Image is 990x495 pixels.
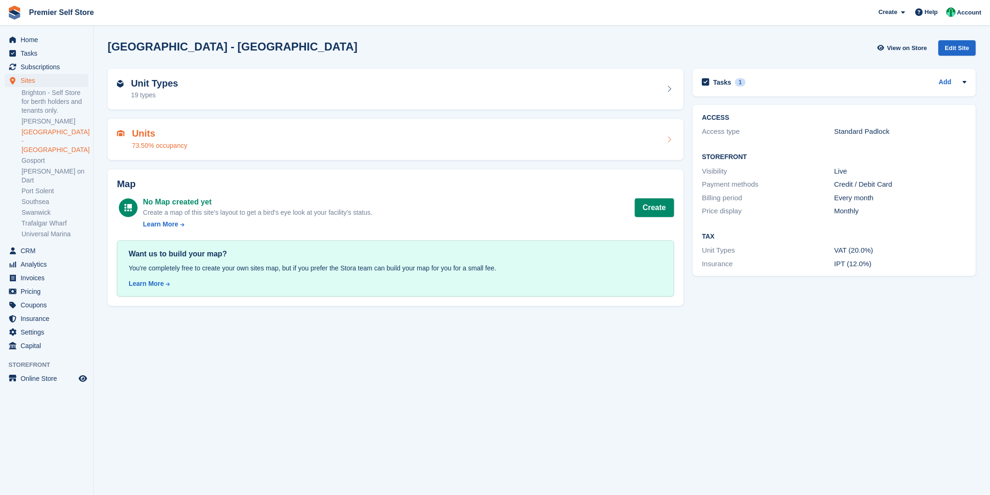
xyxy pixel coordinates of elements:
[702,259,835,269] div: Insurance
[5,74,88,87] a: menu
[702,233,967,240] h2: Tax
[21,372,77,385] span: Online Store
[702,114,967,122] h2: ACCESS
[7,6,22,20] img: stora-icon-8386f47178a22dfd0bd8f6a31ec36ba5ce8667c1dd55bd0f319d3a0aa187defe.svg
[143,219,178,229] div: Learn More
[939,40,976,56] div: Edit Site
[5,372,88,385] a: menu
[5,258,88,271] a: menu
[702,179,835,190] div: Payment methods
[834,179,967,190] div: Credit / Debit Card
[5,47,88,60] a: menu
[21,244,77,257] span: CRM
[702,245,835,256] div: Unit Types
[5,33,88,46] a: menu
[21,285,77,298] span: Pricing
[117,179,674,189] h2: Map
[939,40,976,59] a: Edit Site
[5,244,88,257] a: menu
[834,259,967,269] div: IPT (12.0%)
[21,271,77,284] span: Invoices
[834,166,967,177] div: Live
[21,312,77,325] span: Insurance
[22,117,88,126] a: [PERSON_NAME]
[124,204,132,211] img: map-icn-white-8b231986280072e83805622d3debb4903e2986e43859118e7b4002611c8ef794.svg
[21,74,77,87] span: Sites
[21,258,77,271] span: Analytics
[939,77,952,88] a: Add
[117,130,124,137] img: unit-icn-7be61d7bf1b0ce9d3e12c5938cc71ed9869f7b940bace4675aadf7bd6d80202e.svg
[131,78,178,89] h2: Unit Types
[21,60,77,73] span: Subscriptions
[22,208,88,217] a: Swanwick
[132,128,187,139] h2: Units
[702,153,967,161] h2: Storefront
[635,198,674,217] button: Create
[8,360,93,370] span: Storefront
[129,263,662,273] div: You're completely free to create your own sites map, but if you prefer the Stora team can build y...
[77,373,88,384] a: Preview store
[946,7,956,17] img: Peter Pring
[5,312,88,325] a: menu
[22,167,88,185] a: [PERSON_NAME] on Dart
[702,166,835,177] div: Visibility
[21,33,77,46] span: Home
[22,88,88,115] a: Brighton - Self Store for berth holders and tenants only.
[129,279,662,289] a: Learn More
[702,193,835,204] div: Billing period
[5,326,88,339] a: menu
[22,128,88,154] a: [GEOGRAPHIC_DATA] - [GEOGRAPHIC_DATA]
[131,90,178,100] div: 19 types
[22,219,88,228] a: Trafalgar Wharf
[108,69,684,110] a: Unit Types 19 types
[108,40,357,53] h2: [GEOGRAPHIC_DATA] - [GEOGRAPHIC_DATA]
[143,219,372,229] a: Learn More
[129,279,164,289] div: Learn More
[702,126,835,137] div: Access type
[21,339,77,352] span: Capital
[22,156,88,165] a: Gosport
[22,230,88,239] a: Universal Marina
[143,208,372,218] div: Create a map of this site's layout to get a bird's eye look at your facility's status.
[21,298,77,312] span: Coupons
[108,119,684,160] a: Units 73.50% occupancy
[5,339,88,352] a: menu
[879,7,897,17] span: Create
[5,285,88,298] a: menu
[702,206,835,217] div: Price display
[5,60,88,73] a: menu
[876,40,931,56] a: View on Store
[834,193,967,204] div: Every month
[925,7,938,17] span: Help
[5,271,88,284] a: menu
[21,47,77,60] span: Tasks
[5,298,88,312] a: menu
[132,141,187,151] div: 73.50% occupancy
[129,248,662,260] div: Want us to build your map?
[117,80,124,87] img: unit-type-icn-2b2737a686de81e16bb02015468b77c625bbabd49415b5ef34ead5e3b44a266d.svg
[887,44,927,53] span: View on Store
[713,78,732,87] h2: Tasks
[22,197,88,206] a: Southsea
[957,8,982,17] span: Account
[21,326,77,339] span: Settings
[735,78,746,87] div: 1
[22,187,88,196] a: Port Solent
[834,245,967,256] div: VAT (20.0%)
[25,5,98,20] a: Premier Self Store
[834,126,967,137] div: Standard Padlock
[143,197,372,208] div: No Map created yet
[834,206,967,217] div: Monthly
